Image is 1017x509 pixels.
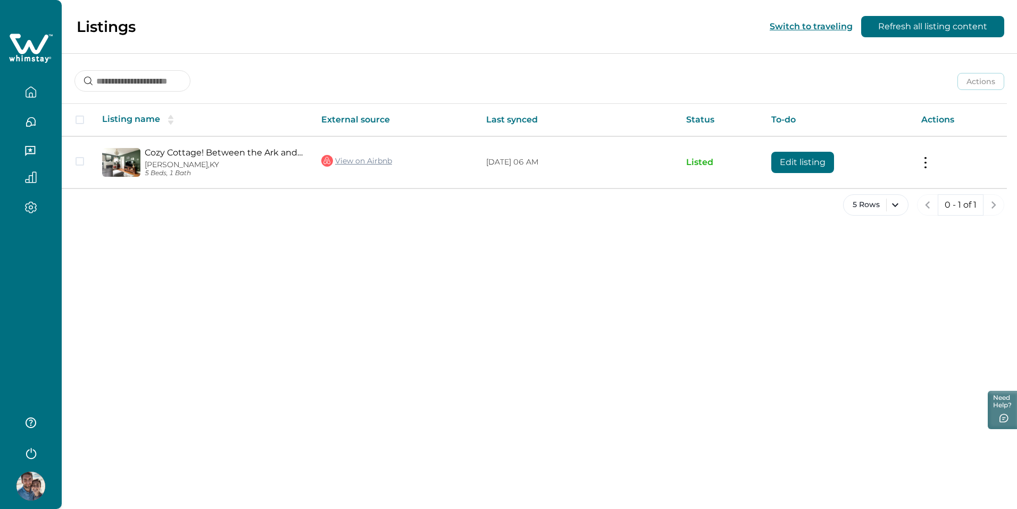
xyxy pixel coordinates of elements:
[16,472,45,500] img: Whimstay Host
[321,154,392,168] a: View on Airbnb
[861,16,1004,37] button: Refresh all listing content
[478,104,678,136] th: Last synced
[313,104,478,136] th: External source
[771,152,834,173] button: Edit listing
[917,194,938,216] button: previous page
[678,104,763,136] th: Status
[94,104,313,136] th: Listing name
[686,157,754,168] p: Listed
[983,194,1004,216] button: next page
[145,169,304,177] p: 5 Beds, 1 Bath
[486,157,669,168] p: [DATE] 06 AM
[160,114,181,125] button: sorting
[77,18,136,36] p: Listings
[763,104,913,136] th: To-do
[145,147,304,158] a: Cozy Cottage! Between the Ark and Creation Museum!
[770,21,853,31] button: Switch to traveling
[945,200,977,210] p: 0 - 1 of 1
[957,73,1004,90] button: Actions
[938,194,983,216] button: 0 - 1 of 1
[913,104,1007,136] th: Actions
[145,160,304,169] p: [PERSON_NAME], KY
[843,194,908,216] button: 5 Rows
[102,148,140,177] img: propertyImage_Cozy Cottage! Between the Ark and Creation Museum!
